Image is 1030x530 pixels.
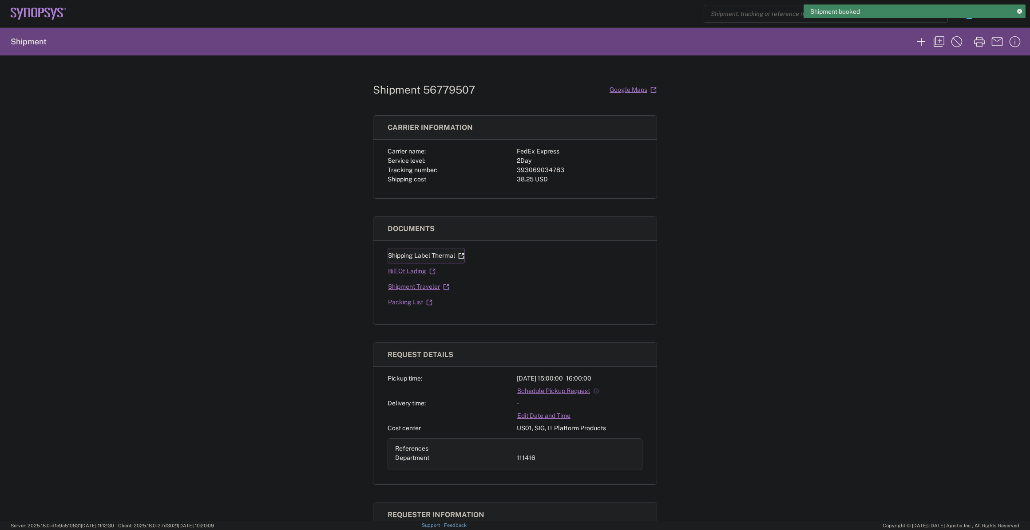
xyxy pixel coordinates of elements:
[388,248,465,263] a: Shipping Label Thermal
[388,166,437,173] span: Tracking number:
[388,224,435,233] span: Documents
[517,147,642,156] div: FedEx Express
[517,383,600,399] a: Schedule Pickup Request
[388,510,484,519] span: Requester information
[388,294,433,310] a: Packing List
[388,400,426,407] span: Delivery time:
[388,375,422,382] span: Pickup time:
[422,522,444,528] a: Support
[883,522,1019,530] span: Copyright © [DATE]-[DATE] Agistix Inc., All Rights Reserved
[373,83,475,96] h1: Shipment 56779507
[388,424,421,432] span: Cost center
[517,165,642,175] div: 393069034783
[517,374,642,383] div: [DATE] 15:00:00 - 16:00:00
[118,523,214,528] span: Client: 2025.18.0-27d3021
[517,408,571,424] a: Edit Date and Time
[388,263,436,279] a: Bill Of Lading
[517,453,635,463] div: 111416
[517,156,642,165] div: 2Day
[810,8,860,16] span: Shipment booked
[388,123,473,132] span: Carrier information
[11,523,114,528] span: Server: 2025.18.0-d1e9a510831
[517,175,642,184] div: 38.25 USD
[388,279,450,294] a: Shipment Traveler
[395,453,513,463] div: Department
[178,523,214,528] span: [DATE] 10:20:09
[517,424,642,433] div: US01, SIG, IT Platform Products
[388,148,426,155] span: Carrier name:
[517,399,642,408] div: -
[609,82,657,98] a: Google Maps
[395,445,428,452] span: References
[81,523,114,528] span: [DATE] 11:12:30
[388,157,425,164] span: Service level:
[388,350,453,359] span: Request details
[444,522,467,528] a: Feedback
[388,176,426,183] span: Shipping cost
[11,36,47,47] h2: Shipment
[704,5,934,22] input: Shipment, tracking or reference number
